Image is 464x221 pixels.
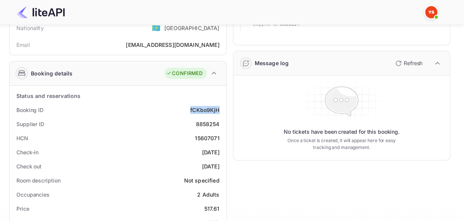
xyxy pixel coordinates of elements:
div: Price [16,205,29,213]
div: Room description [16,176,60,184]
div: 15607071 [195,134,219,142]
div: Message log [255,59,289,67]
div: fCKbo9KjH [190,106,219,114]
div: Booking details [31,69,72,77]
div: Supplier ID [16,120,44,128]
div: [DATE] [202,162,220,170]
p: Refresh [404,59,422,67]
div: HCN [16,134,28,142]
div: Occupancies [16,191,50,199]
div: 517.61 [204,205,220,213]
div: 8858254 [196,120,219,128]
div: Check-in [16,148,39,156]
div: Check out [16,162,42,170]
img: LiteAPI Logo [17,6,65,18]
div: Status and reservations [16,92,80,100]
p: Once a ticket is created, it will appear here for easy tracking and management. [284,137,400,151]
div: CONFIRMED [166,70,202,77]
div: Booking ID [16,106,43,114]
div: Nationality [16,24,44,32]
img: Yandex Support [425,6,437,18]
span: United States [152,21,161,35]
p: No tickets have been created for this booking. [284,128,400,136]
div: [GEOGRAPHIC_DATA] [164,24,220,32]
div: Email [16,41,30,49]
button: Refresh [391,57,425,69]
div: [DATE] [202,148,220,156]
div: [EMAIL_ADDRESS][DOMAIN_NAME] [126,41,219,49]
div: Not specified [184,176,220,184]
div: 2 Adults [197,191,219,199]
